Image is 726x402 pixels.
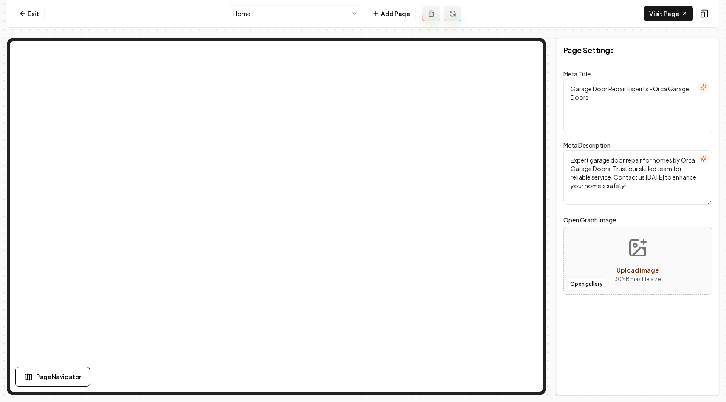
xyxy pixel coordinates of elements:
[567,277,605,291] button: Open gallery
[15,367,90,387] button: Page Navigator
[563,70,591,78] label: Meta Title
[614,275,661,284] p: 30 MB max file size
[563,215,712,225] label: Open Graph Image
[563,44,614,56] h2: Page Settings
[608,231,668,290] button: Upload image
[36,372,81,381] span: Page Navigator
[14,6,45,21] a: Exit
[563,141,611,149] label: Meta Description
[444,6,461,21] button: Regenerate page
[367,6,416,21] button: Add Page
[422,6,440,21] button: Add admin page prompt
[644,6,693,21] a: Visit Page
[616,266,659,274] span: Upload image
